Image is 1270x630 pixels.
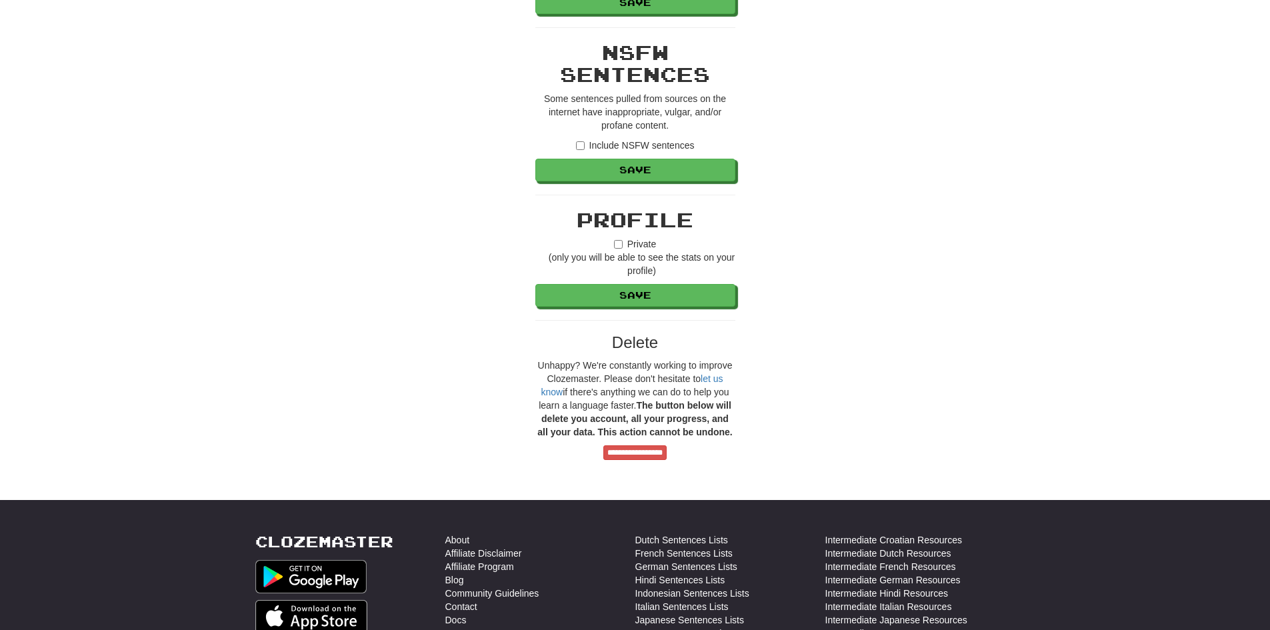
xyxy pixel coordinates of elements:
[445,613,467,627] a: Docs
[445,587,539,600] a: Community Guidelines
[635,547,733,560] a: French Sentences Lists
[445,533,470,547] a: About
[825,600,952,613] a: Intermediate Italian Resources
[635,573,725,587] a: Hindi Sentences Lists
[445,600,477,613] a: Contact
[825,533,962,547] a: Intermediate Croatian Resources
[535,159,735,181] button: Save
[635,560,737,573] a: German Sentences Lists
[535,334,735,351] h3: Delete
[635,600,729,613] a: Italian Sentences Lists
[635,533,728,547] a: Dutch Sentences Lists
[825,573,961,587] a: Intermediate German Resources
[635,587,749,600] a: Indonesian Sentences Lists
[537,400,732,437] strong: The button below will delete you account, all your progress, and all your data. This action canno...
[535,92,735,132] p: Some sentences pulled from sources on the internet have inappropriate, vulgar, and/or profane con...
[825,560,956,573] a: Intermediate French Resources
[535,41,735,85] h2: NSFW Sentences
[535,209,735,231] h2: Profile
[445,547,522,560] a: Affiliate Disclaimer
[535,284,735,307] button: Save
[445,573,464,587] a: Blog
[535,237,735,277] label: Private (only you will be able to see the stats on your profile)
[255,560,367,593] img: Get it on Google Play
[535,359,735,439] p: Unhappy? We're constantly working to improve Clozemaster. Please don't hesitate to if there's any...
[825,547,951,560] a: Intermediate Dutch Resources
[825,613,967,627] a: Intermediate Japanese Resources
[576,141,585,150] input: Include NSFW sentences
[541,373,723,397] a: let us know
[635,613,744,627] a: Japanese Sentences Lists
[255,533,393,550] a: Clozemaster
[576,139,695,152] label: Include NSFW sentences
[445,560,514,573] a: Affiliate Program
[825,587,948,600] a: Intermediate Hindi Resources
[614,240,623,249] input: Private(only you will be able to see the stats on your profile)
